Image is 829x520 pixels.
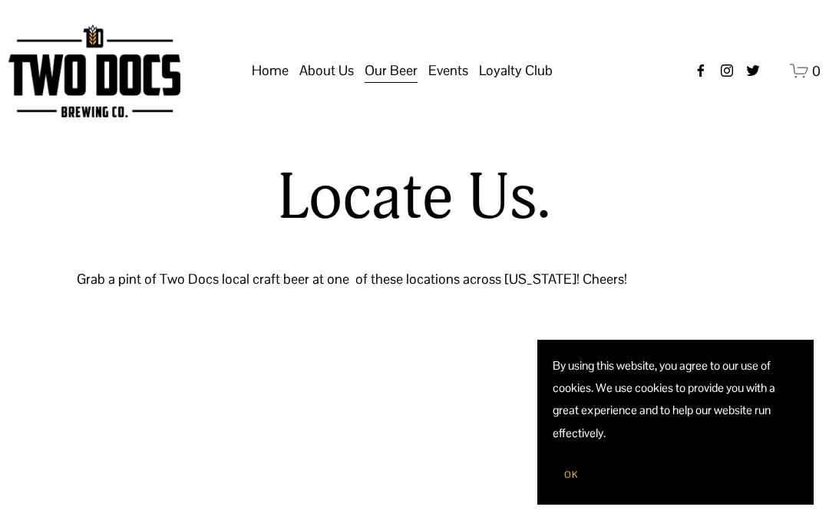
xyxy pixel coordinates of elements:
[252,56,289,85] a: Home
[553,355,798,445] p: By using this website, you agree to our use of cookies. We use cookies to provide you with a grea...
[537,340,814,505] section: Cookie banner
[365,58,418,84] span: Our Beer
[719,63,735,78] a: instagram-unauth
[428,58,468,84] span: Events
[479,56,553,85] a: folder dropdown
[693,63,708,78] a: Facebook
[479,58,553,84] span: Loyalty Club
[553,460,590,489] button: OK
[299,56,354,85] a: folder dropdown
[365,56,418,85] a: folder dropdown
[299,58,354,84] span: About Us
[812,62,821,80] span: 0
[428,56,468,85] a: folder dropdown
[790,61,821,81] a: 0 items in cart
[180,163,650,234] h1: Locate Us.
[564,469,578,481] span: OK
[8,25,180,117] img: Two Docs Brewing Co.
[77,266,752,292] p: Grab a pint of Two Docs local craft beer at one of these locations across [US_STATE]! Cheers!
[745,63,761,78] a: twitter-unauth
